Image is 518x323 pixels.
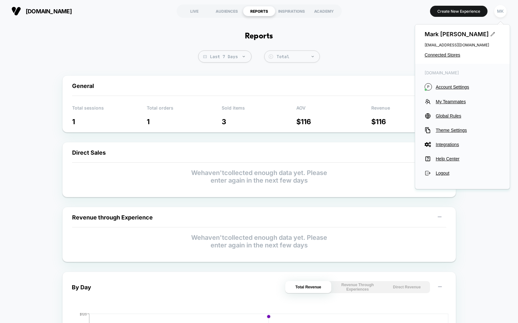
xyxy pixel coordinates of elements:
button: Create New Experience [430,6,488,17]
tspan: $120 [80,312,87,316]
button: Theme Settings [425,127,500,133]
p: Sold items [222,105,297,115]
button: Revenue Through Experiences [334,281,380,293]
button: MK [492,5,508,18]
span: Account Settings [436,84,500,90]
span: [DOMAIN_NAME] [425,70,500,75]
div: LIVE [178,6,211,16]
div: REPORTS [243,6,275,16]
span: Logout [436,171,500,176]
button: Connected Stores [425,52,500,57]
p: Total sessions [72,105,147,115]
p: 3 [222,118,297,126]
span: Integrations [436,142,500,147]
button: Logout [425,170,500,176]
div: Total [277,54,316,59]
span: Help Center [436,156,500,161]
span: Revenue through Experience [72,214,153,221]
p: We haven't collected enough data yet. Please enter again in the next few days [72,169,446,184]
span: General [72,83,94,89]
p: Total orders [147,105,222,115]
img: end [312,56,314,57]
span: [EMAIL_ADDRESS][DOMAIN_NAME] [425,43,500,47]
p: 1 [147,118,222,126]
button: Global Rules [425,113,500,119]
p: AOV [296,105,371,115]
p: $ 116 [296,118,371,126]
p: $ 116 [371,118,446,126]
span: Global Rules [436,113,500,118]
p: Revenue [371,105,446,115]
span: [DOMAIN_NAME] [26,8,72,15]
span: Mark [PERSON_NAME] [425,31,500,37]
p: 1 [72,118,147,126]
i: P [425,83,432,91]
button: PAccount Settings [425,83,500,91]
span: My Teammates [436,99,500,104]
button: Integrations [425,141,500,148]
img: calendar [203,55,207,58]
button: Total Revenue [285,281,331,293]
span: Theme Settings [436,128,500,133]
button: Direct Revenue [384,281,430,293]
div: ACADEMY [308,6,340,16]
p: We haven't collected enough data yet. Please enter again in the next few days [72,234,446,249]
div: INSPIRATIONS [275,6,308,16]
div: By Day [72,284,91,291]
div: AUDIENCES [211,6,243,16]
button: [DOMAIN_NAME] [10,6,74,16]
img: Visually logo [11,6,21,16]
div: MK [494,5,507,17]
button: Help Center [425,156,500,162]
img: end [243,56,245,57]
button: My Teammates [425,98,500,105]
span: Last 7 Days [198,50,252,63]
h1: Reports [245,32,273,41]
span: Direct Sales [72,149,106,156]
tspan: $ [270,55,272,58]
